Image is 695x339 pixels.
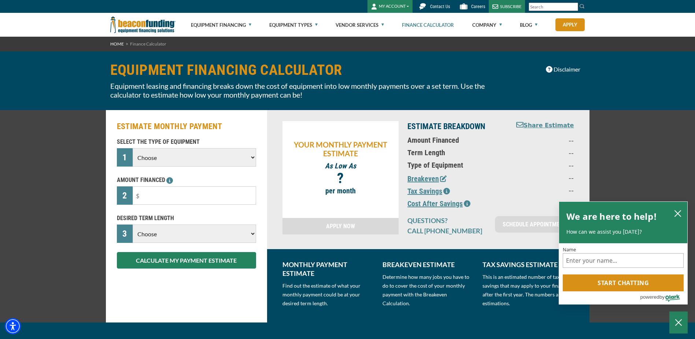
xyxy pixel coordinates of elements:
[117,214,256,223] p: DESIRED TERM LENGTH
[407,186,450,197] button: Tax Savings
[483,273,574,308] p: This is an estimated number of tax savings that may apply to your financing after the first year....
[117,138,256,146] p: SELECT THE TYPE OF EQUIPMENT
[133,186,256,205] input: $
[566,228,680,236] p: How can we assist you [DATE]?
[336,13,384,37] a: Vendor Services
[282,281,374,308] p: Find out the estimate of what your monthly payment could be at your desired term length.
[510,198,574,207] p: --
[117,186,133,205] div: 2
[407,198,470,209] button: Cost After Savings
[191,13,251,37] a: Equipment Financing
[510,173,574,182] p: --
[483,260,574,269] p: TAX SAVINGS ESTIMATE
[471,4,485,9] span: Careers
[5,318,21,334] div: Accessibility Menu
[407,226,486,235] p: CALL [PHONE_NUMBER]
[110,41,124,47] a: HOME
[110,13,175,37] img: Beacon Funding Corporation logo
[286,174,395,183] p: ?
[566,209,657,224] h2: We are here to help!
[495,216,574,233] a: SCHEDULE APPOINTMENT
[282,218,399,234] a: APPLY NOW
[407,173,447,184] button: Breakeven
[407,136,501,145] p: Amount Financed
[430,4,450,9] span: Contact Us
[529,3,578,11] input: Search
[117,121,256,132] h2: ESTIMATE MONTHLY PAYMENT
[407,148,501,157] p: Term Length
[640,292,659,302] span: powered
[130,41,166,47] span: Finance Calculator
[117,225,133,243] div: 3
[570,4,576,10] a: Clear search text
[382,273,474,308] p: Determine how many jobs you have to do to cover the cost of your monthly payment with the Breakev...
[407,121,501,132] p: ESTIMATE BREAKDOWN
[510,186,574,194] p: --
[282,260,374,278] p: MONTHLY PAYMENT ESTIMATE
[510,161,574,169] p: --
[516,121,574,130] button: Share Estimate
[286,140,395,158] p: YOUR MONTHLY PAYMENT ESTIMATE
[510,148,574,157] p: --
[117,176,256,185] p: AMOUNT FINANCED
[117,148,133,167] div: 1
[382,260,474,269] p: BREAKEVEN ESTIMATE
[640,292,687,304] a: Powered by Olark
[541,62,585,76] button: Disclaimer
[269,13,318,37] a: Equipment Types
[659,292,665,302] span: by
[286,186,395,195] p: per month
[669,311,688,333] button: Close Chatbox
[563,247,684,252] label: Name
[117,252,256,269] button: CALCULATE MY PAYMENT ESTIMATE
[407,216,486,225] p: QUESTIONS?
[559,201,688,305] div: olark chatbox
[563,274,684,291] button: Start chatting
[286,161,395,170] p: As Low As
[510,136,574,145] p: --
[555,18,585,31] a: Apply
[402,13,454,37] a: Finance Calculator
[110,62,504,78] h1: EQUIPMENT FINANCING CALCULATOR
[407,161,501,169] p: Type of Equipment
[579,3,585,9] img: Search
[110,81,504,99] p: Equipment leasing and financing breaks down the cost of equipment into low monthly payments over ...
[520,13,537,37] a: Blog
[672,208,684,218] button: close chatbox
[472,13,502,37] a: Company
[554,65,580,74] span: Disclaimer
[563,253,684,268] input: Name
